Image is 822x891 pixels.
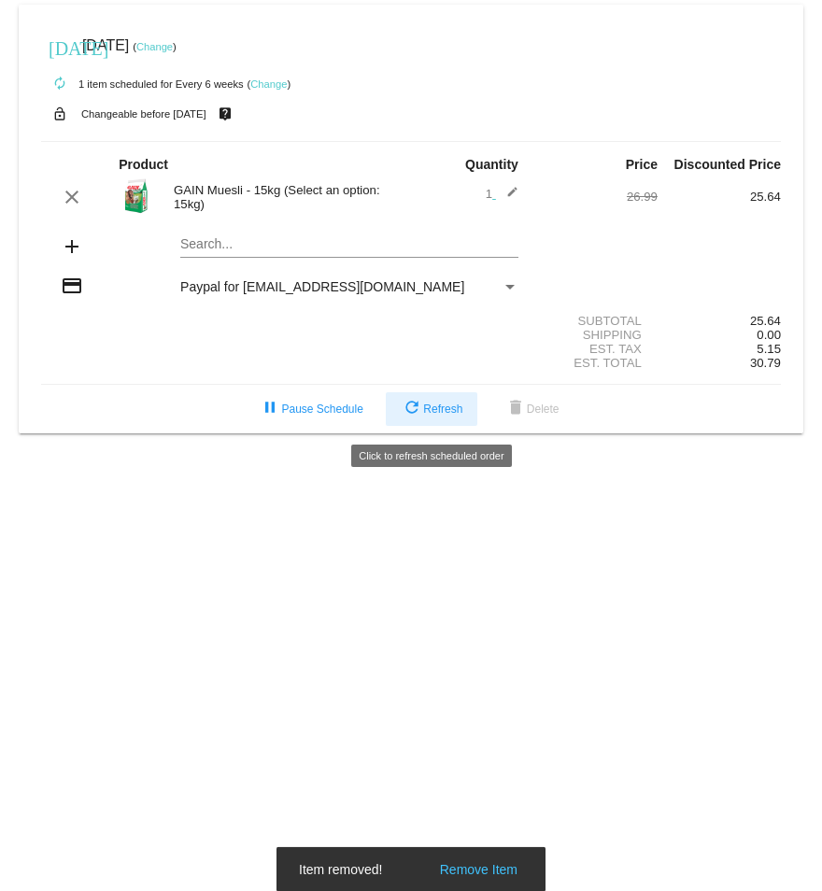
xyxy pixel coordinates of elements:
strong: Discounted Price [674,157,781,172]
a: Change [136,41,173,52]
mat-icon: credit_card [61,275,83,297]
button: Delete [489,392,574,426]
mat-icon: [DATE] [49,35,71,58]
div: GAIN Muesli - 15kg (Select an option: 15kg) [164,183,411,211]
mat-icon: clear [61,186,83,208]
span: 30.79 [750,356,781,370]
div: 26.99 [534,190,658,204]
mat-icon: pause [259,398,281,420]
div: Shipping [534,328,658,342]
small: ( ) [133,41,177,52]
strong: Product [119,157,168,172]
div: 25.64 [658,314,781,328]
span: 1 [486,187,518,201]
div: Subtotal [534,314,658,328]
span: 0.00 [757,328,781,342]
mat-icon: autorenew [49,73,71,95]
span: Paypal for [EMAIL_ADDRESS][DOMAIN_NAME] [180,279,464,294]
small: Changeable before [DATE] [81,108,206,120]
strong: Price [626,157,658,172]
div: Est. Tax [534,342,658,356]
span: 5.15 [757,342,781,356]
span: Refresh [401,403,462,416]
button: Refresh [386,392,477,426]
small: 1 item scheduled for Every 6 weeks [41,78,244,90]
img: 72232.jpg [119,177,156,214]
span: Pause Schedule [259,403,362,416]
mat-icon: edit [496,186,518,208]
mat-icon: lock_open [49,102,71,126]
button: Pause Schedule [244,392,377,426]
a: Change [250,78,287,90]
div: 25.64 [658,190,781,204]
mat-icon: live_help [214,102,236,126]
mat-icon: refresh [401,398,423,420]
mat-icon: add [61,235,83,258]
strong: Quantity [465,157,518,172]
small: ( ) [248,78,291,90]
mat-icon: delete [504,398,527,420]
span: Delete [504,403,560,416]
div: Est. Total [534,356,658,370]
mat-select: Payment Method [180,279,518,294]
input: Search... [180,237,518,252]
